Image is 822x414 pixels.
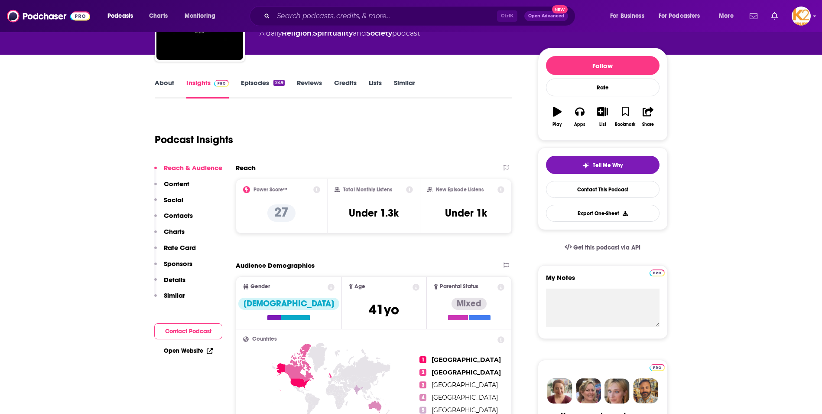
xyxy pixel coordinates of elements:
button: Contacts [154,211,193,227]
span: [GEOGRAPHIC_DATA] [432,406,498,414]
span: Countries [252,336,277,342]
h2: Power Score™ [253,187,287,193]
div: Bookmark [615,122,635,127]
button: Play [546,101,569,132]
p: Similar [164,291,185,299]
span: Get this podcast via API [573,244,640,251]
button: open menu [101,9,144,23]
h2: Total Monthly Listens [343,187,392,193]
a: Society [366,29,392,37]
img: Podchaser Pro [650,269,665,276]
button: Social [154,196,183,212]
span: Age [354,284,365,289]
span: Podcasts [107,10,133,22]
h1: Podcast Insights [155,133,233,146]
span: [GEOGRAPHIC_DATA] [432,394,498,401]
img: Barbara Profile [576,378,601,404]
div: Play [552,122,562,127]
button: open menu [179,9,227,23]
button: Details [154,276,185,292]
span: For Business [610,10,644,22]
span: Gender [250,284,270,289]
a: Get this podcast via API [558,237,648,258]
span: Parental Status [440,284,478,289]
button: open menu [604,9,655,23]
a: Similar [394,79,415,99]
a: Religion [282,29,312,37]
span: 4 [419,394,426,401]
button: Contact Podcast [154,323,222,339]
div: List [599,122,606,127]
a: Credits [334,79,357,99]
a: Contact This Podcast [546,181,660,198]
h3: Under 1.3k [349,207,399,220]
a: Reviews [297,79,322,99]
button: Charts [154,227,185,243]
span: and [353,29,366,37]
a: Pro website [650,268,665,276]
span: 3 [419,381,426,388]
h2: Reach [236,164,256,172]
span: [GEOGRAPHIC_DATA] [432,381,498,389]
p: 27 [267,204,296,222]
button: Share [637,101,659,132]
img: Sydney Profile [547,378,572,404]
h3: Under 1k [445,207,487,220]
div: [DEMOGRAPHIC_DATA] [238,298,339,310]
span: Ctrl K [497,10,517,22]
span: 1 [419,356,426,363]
button: Reach & Audience [154,164,222,180]
span: Logged in as K2Krupp [792,7,811,26]
img: Podchaser Pro [650,364,665,371]
img: Jules Profile [604,378,630,404]
span: [GEOGRAPHIC_DATA] [432,368,501,376]
label: My Notes [546,273,660,289]
p: Contacts [164,211,193,220]
button: Export One-Sheet [546,205,660,222]
p: Sponsors [164,260,192,268]
h2: New Episode Listens [436,187,484,193]
input: Search podcasts, credits, & more... [273,9,497,23]
a: Show notifications dropdown [746,9,761,23]
img: Podchaser Pro [214,80,229,87]
button: Content [154,180,189,196]
div: Apps [574,122,585,127]
p: Content [164,180,189,188]
img: Podchaser - Follow, Share and Rate Podcasts [7,8,90,24]
button: Sponsors [154,260,192,276]
div: Mixed [452,298,487,310]
a: Episodes249 [241,79,284,99]
span: Monitoring [185,10,215,22]
span: 41 yo [369,301,399,318]
div: Search podcasts, credits, & more... [258,6,584,26]
span: [GEOGRAPHIC_DATA] [432,356,501,364]
a: Charts [143,9,173,23]
a: Show notifications dropdown [768,9,781,23]
a: Spirituality [313,29,353,37]
span: Tell Me Why [593,162,623,169]
button: Apps [569,101,591,132]
button: Rate Card [154,243,196,260]
span: , [312,29,313,37]
button: Open AdvancedNew [524,11,568,21]
button: tell me why sparkleTell Me Why [546,156,660,174]
span: Open Advanced [528,14,564,18]
p: Rate Card [164,243,196,252]
div: A daily podcast [260,28,420,39]
span: For Podcasters [659,10,700,22]
div: Rate [546,79,660,96]
button: Follow [546,56,660,75]
a: InsightsPodchaser Pro [186,79,229,99]
div: 249 [273,80,284,86]
button: Bookmark [614,101,637,132]
p: Reach & Audience [164,164,222,172]
button: List [591,101,614,132]
span: More [719,10,734,22]
button: Similar [154,291,185,307]
span: New [552,5,568,13]
h2: Audience Demographics [236,261,315,269]
span: 2 [419,369,426,376]
button: open menu [653,9,713,23]
img: tell me why sparkle [582,162,589,169]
